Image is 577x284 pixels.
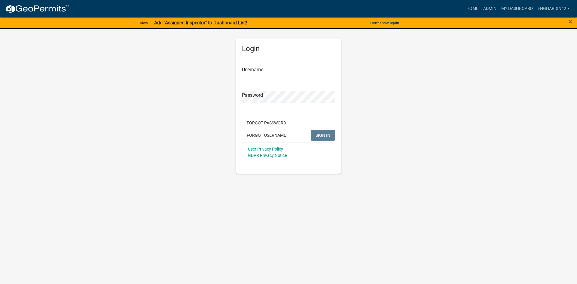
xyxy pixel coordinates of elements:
[154,20,247,26] strong: Add "Assigned Inspector" to Dashboard List!
[499,3,535,14] a: My Dashboard
[137,18,151,28] a: View
[242,44,335,53] h5: Login
[242,130,291,141] button: Forgot Username
[248,147,283,151] a: User Privacy Policy
[242,118,291,128] button: Forgot Password
[535,3,572,14] a: EngHardin42
[316,133,330,137] span: SIGN IN
[368,18,401,28] button: Don't show again
[464,3,481,14] a: Home
[481,3,499,14] a: Admin
[248,153,287,158] a: GDPR Privacy Notice
[569,18,572,25] button: Close
[569,17,572,26] span: ×
[311,130,335,141] button: SIGN IN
